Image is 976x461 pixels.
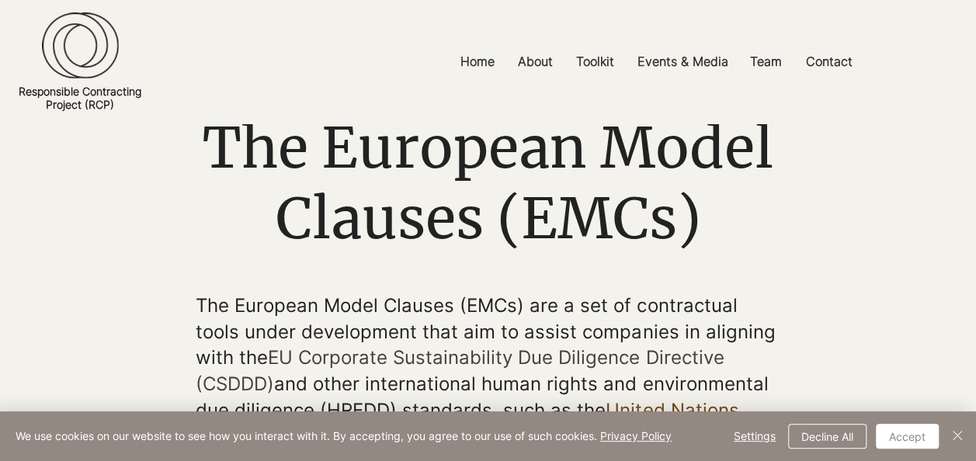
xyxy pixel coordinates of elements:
p: Team [742,44,790,79]
a: Team [738,44,794,79]
a: EU Corporate Sustainability Due Diligence Directive (CSDDD) [196,346,724,395]
a: Privacy Policy [600,429,672,442]
span: Settings [734,425,776,448]
button: Close [948,424,967,449]
p: Toolkit [568,44,622,79]
a: Contact [794,44,863,79]
p: Events & Media [630,44,736,79]
span: The European Model Clauses (EMCs) are a set of contractual tools under development that aim to as... [196,294,775,421]
a: Events & Media [626,44,738,79]
button: Decline All [788,424,867,449]
span: The European Model Clauses (EMCs) [203,113,773,254]
p: Home [453,44,502,79]
img: Close [948,426,967,445]
button: Accept [876,424,939,449]
a: Toolkit [564,44,626,79]
a: About [506,44,564,79]
span: We use cookies on our website to see how you interact with it. By accepting, you agree to our use... [16,429,672,443]
a: Responsible ContractingProject (RCP) [19,85,141,111]
p: Contact [797,44,860,79]
p: About [510,44,561,79]
a: Home [449,44,506,79]
nav: Site [336,44,976,79]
